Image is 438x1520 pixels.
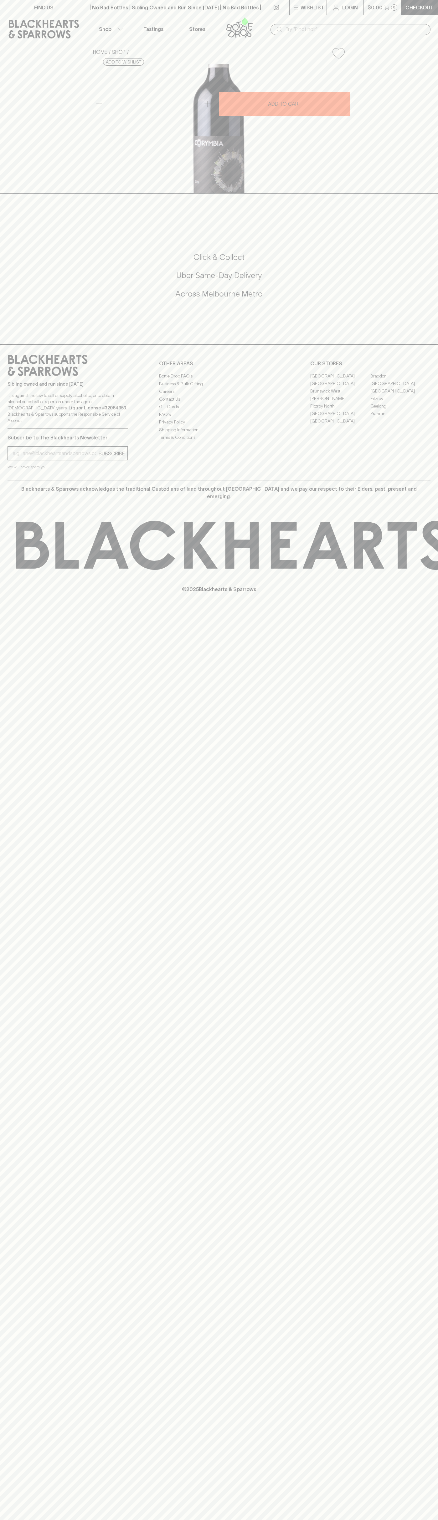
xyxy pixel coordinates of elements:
[159,395,279,403] a: Contact Us
[88,64,350,193] img: 39052.png
[405,4,434,11] p: Checkout
[219,92,350,116] button: ADD TO CART
[310,417,370,425] a: [GEOGRAPHIC_DATA]
[34,4,54,11] p: FIND US
[393,6,395,9] p: 0
[370,380,430,387] a: [GEOGRAPHIC_DATA]
[112,49,126,55] a: SHOP
[131,15,175,43] a: Tastings
[368,4,383,11] p: $0.00
[159,388,279,395] a: Careers
[268,100,301,108] p: ADD TO CART
[159,411,279,418] a: FAQ's
[88,15,132,43] button: Shop
[8,381,128,387] p: Sibling owned and run since [DATE]
[370,372,430,380] a: Braddon
[69,405,126,410] strong: Liquor License #32064953
[310,360,430,367] p: OUR STORES
[159,426,279,433] a: Shipping Information
[310,387,370,395] a: Brunswick West
[99,25,111,33] p: Shop
[8,289,430,299] h5: Across Melbourne Metro
[12,485,426,500] p: Blackhearts & Sparrows acknowledges the traditional Custodians of land throughout [GEOGRAPHIC_DAT...
[99,450,125,457] p: SUBSCRIBE
[342,4,358,11] p: Login
[8,227,430,332] div: Call to action block
[8,434,128,441] p: Subscribe to The Blackhearts Newsletter
[96,447,127,460] button: SUBSCRIBE
[143,25,163,33] p: Tastings
[310,372,370,380] a: [GEOGRAPHIC_DATA]
[159,403,279,411] a: Gift Cards
[370,410,430,417] a: Prahran
[159,380,279,388] a: Business & Bulk Gifting
[103,58,144,66] button: Add to wishlist
[310,402,370,410] a: Fitzroy North
[301,4,324,11] p: Wishlist
[310,380,370,387] a: [GEOGRAPHIC_DATA]
[310,410,370,417] a: [GEOGRAPHIC_DATA]
[13,448,96,459] input: e.g. jane@blackheartsandsparrows.com.au
[159,434,279,441] a: Terms & Conditions
[370,387,430,395] a: [GEOGRAPHIC_DATA]
[310,395,370,402] a: [PERSON_NAME]
[189,25,205,33] p: Stores
[8,464,128,470] p: We will never spam you
[159,372,279,380] a: Bottle Drop FAQ's
[286,24,425,34] input: Try "Pinot noir"
[8,252,430,262] h5: Click & Collect
[159,418,279,426] a: Privacy Policy
[175,15,219,43] a: Stores
[370,395,430,402] a: Fitzroy
[159,360,279,367] p: OTHER AREAS
[330,46,347,62] button: Add to wishlist
[8,392,128,423] p: It is against the law to sell or supply alcohol to, or to obtain alcohol on behalf of a person un...
[93,49,107,55] a: HOME
[370,402,430,410] a: Geelong
[8,270,430,281] h5: Uber Same-Day Delivery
